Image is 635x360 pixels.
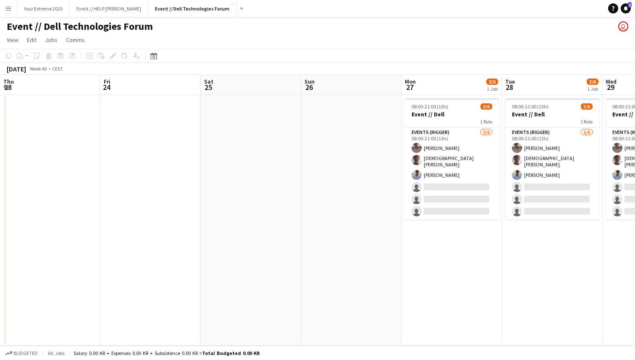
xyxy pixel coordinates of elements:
[618,21,628,32] app-user-avatar: Lars Songe
[480,103,492,110] span: 3/6
[405,78,416,85] span: Mon
[304,78,315,85] span: Sun
[606,78,617,85] span: Wed
[505,110,599,118] h3: Event // Dell
[512,103,548,110] span: 08:00-21:00 (13h)
[7,65,26,73] div: [DATE]
[45,36,58,44] span: Jobs
[17,0,70,17] button: Your Extreme 2025
[621,3,631,13] a: 1
[405,98,499,220] app-job-card: 08:00-21:00 (13h)3/6Event // Dell1 RoleEvents (Rigger)3/608:00-21:00 (13h)[PERSON_NAME][DEMOGRAPH...
[505,98,599,220] app-job-card: 08:00-21:00 (13h)3/6Event // Dell1 RoleEvents (Rigger)3/608:00-21:00 (13h)[PERSON_NAME][DEMOGRAPH...
[604,82,617,92] span: 29
[73,350,260,356] div: Salary 0.00 KR + Expenses 0.00 KR + Subsistence 0.00 KR =
[4,349,39,358] button: Budgeted
[24,34,40,45] a: Edit
[3,34,22,45] a: View
[505,78,515,85] span: Tue
[504,82,515,92] span: 28
[28,66,49,72] span: Week 43
[587,79,598,85] span: 3/6
[70,0,148,17] button: Event // HELP [PERSON_NAME]
[102,82,110,92] span: 24
[7,20,153,33] h1: Event // Dell Technologies Forum
[412,103,448,110] span: 08:00-21:00 (13h)
[27,36,37,44] span: Edit
[13,350,38,356] span: Budgeted
[42,34,61,45] a: Jobs
[487,86,498,92] div: 1 Job
[104,78,110,85] span: Fri
[580,118,593,125] span: 1 Role
[2,82,14,92] span: 23
[52,66,63,72] div: CEST
[505,128,599,220] app-card-role: Events (Rigger)3/608:00-21:00 (13h)[PERSON_NAME][DEMOGRAPHIC_DATA][PERSON_NAME][PERSON_NAME]
[405,128,499,220] app-card-role: Events (Rigger)3/608:00-21:00 (13h)[PERSON_NAME][DEMOGRAPHIC_DATA][PERSON_NAME][PERSON_NAME]
[63,34,88,45] a: Comms
[66,36,85,44] span: Comms
[202,350,260,356] span: Total Budgeted 0.00 KR
[46,350,66,356] span: All jobs
[581,103,593,110] span: 3/6
[7,36,18,44] span: View
[404,82,416,92] span: 27
[303,82,315,92] span: 26
[204,78,213,85] span: Sat
[148,0,236,17] button: Event // Dell Technologies Forum
[486,79,498,85] span: 3/6
[480,118,492,125] span: 1 Role
[405,110,499,118] h3: Event // Dell
[628,2,632,8] span: 1
[3,78,14,85] span: Thu
[203,82,213,92] span: 25
[587,86,598,92] div: 1 Job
